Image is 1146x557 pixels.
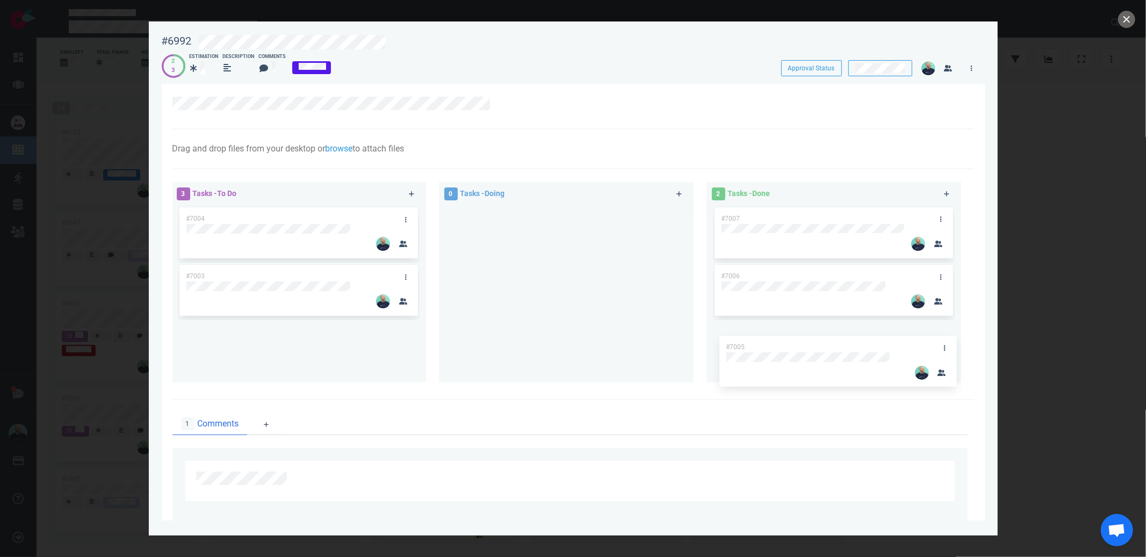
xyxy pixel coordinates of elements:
span: Tasks - Done [728,189,770,198]
img: 26 [921,61,935,75]
span: Drag and drop files from your desktop or [172,143,326,154]
div: #6992 [162,34,192,48]
img: 26 [911,294,925,308]
div: 2 [172,57,175,66]
span: Comments [197,417,239,430]
span: 2 [712,187,725,200]
span: to attach files [353,143,405,154]
img: 26 [376,294,390,308]
img: 26 [911,237,925,251]
div: Description [223,53,255,61]
button: Approval Status [781,60,842,76]
a: browse [326,143,353,154]
span: #7004 [186,215,205,222]
img: 26 [376,237,390,251]
span: 1 [181,417,194,430]
span: 3 [177,187,190,200]
span: #7003 [186,272,205,280]
span: Tasks - To Do [193,189,237,198]
div: Comments [259,53,286,61]
div: 3 [172,66,175,75]
span: 0 [444,187,458,200]
div: Ouvrir le chat [1101,514,1133,546]
span: #7007 [721,215,740,222]
button: close [1118,11,1135,28]
div: Estimation [190,53,219,61]
span: #7006 [721,272,740,280]
span: Tasks - Doing [460,189,505,198]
